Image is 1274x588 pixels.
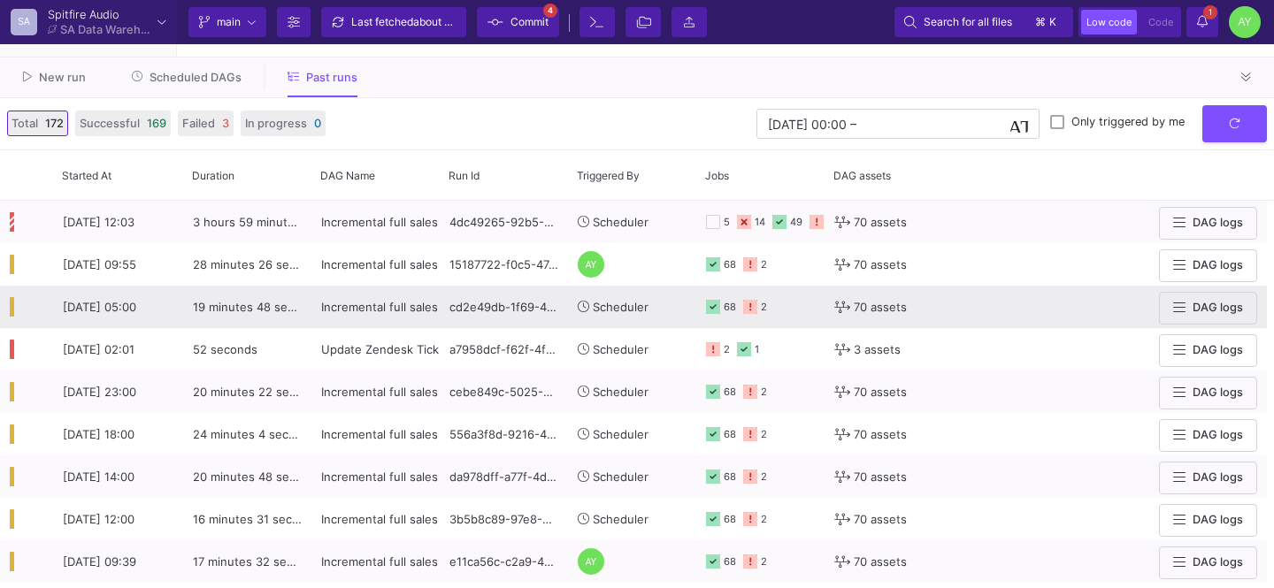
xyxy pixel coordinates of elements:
[705,169,729,182] span: Jobs
[449,169,480,182] span: Run Id
[75,111,171,136] button: Successful169
[1086,16,1132,28] span: Low code
[790,202,802,243] div: 49
[193,470,323,484] span: 20 minutes 48 seconds
[593,512,649,526] span: Scheduler
[1159,546,1257,579] button: DAG logs
[1159,334,1257,367] button: DAG logs
[477,7,559,37] button: Commit
[440,455,568,498] div: da978dff-a77f-4d5c-bce4-10f32861e00f
[193,342,257,356] span: 52 seconds
[761,499,767,540] div: 2
[761,244,767,286] div: 2
[321,257,629,271] span: Incremental full sales import Mon-Sat - CSVs REMOVED
[854,329,901,370] span: 3 assets
[577,169,640,182] span: Triggered By
[440,540,568,583] div: e11ca56c-c2a9-4e44-be36-2c3a6642a648
[724,202,730,243] div: 5
[440,328,568,370] div: a7958dcf-f62f-4f83-8533-b0ba475e9c33
[761,541,767,583] div: 2
[593,385,649,399] span: Scheduler
[860,117,976,131] input: End datetime
[1081,10,1137,34] button: Low code
[724,371,736,413] div: 68
[2,64,107,91] button: New run
[854,202,907,243] span: 70 assets
[724,329,730,370] div: 2
[222,115,229,132] span: 3
[724,414,736,455] div: 68
[593,427,649,441] span: Scheduler
[755,329,759,370] div: 1
[321,342,457,356] span: Update Zendesk Tickets
[1159,249,1257,282] button: DAG logs
[854,456,907,498] span: 70 assets
[1203,5,1217,19] span: 1
[321,385,629,399] span: Incremental full sales import Mon-Sat - CSVs REMOVED
[924,9,1012,35] span: Search for all files
[178,111,234,136] button: Failed3
[854,541,907,583] span: 70 assets
[306,71,357,84] span: Past runs
[1159,207,1257,240] button: DAG logs
[63,427,134,441] span: [DATE] 18:00
[578,251,604,278] div: AY
[7,111,68,136] button: Total172
[440,286,568,328] div: cd2e49db-1f69-4661-a49e-e4170e6e5449
[1159,504,1257,537] button: DAG logs
[62,169,111,182] span: Started At
[1030,11,1063,33] button: ⌘k
[63,215,134,229] span: [DATE] 12:03
[321,7,466,37] button: Last fetchedabout 6 hours ago
[63,470,134,484] span: [DATE] 14:00
[1159,419,1257,452] button: DAG logs
[593,342,649,356] span: Scheduler
[193,257,323,271] span: 28 minutes 26 seconds
[854,371,907,413] span: 70 assets
[60,24,150,35] div: SA Data Warehouse
[39,71,86,84] span: New run
[768,117,847,131] input: Start datetime
[1035,11,1046,33] span: ⌘
[1193,343,1243,356] span: DAG logs
[1193,258,1243,271] span: DAG logs
[1229,6,1261,38] div: AY
[761,371,767,413] div: 2
[63,385,136,399] span: [DATE] 23:00
[147,115,166,132] span: 169
[188,7,266,37] button: main
[193,215,369,229] span: 3 hours 59 minutes 59 seconds
[440,201,568,243] div: 4dc49265-92b5-46a6-af18-1b1989af07a0
[761,414,767,455] div: 2
[1159,377,1257,409] button: DAG logs
[440,498,568,540] div: 3b5b8c89-97e8-4748-af86-da081843baaf
[63,257,136,271] span: [DATE] 09:55
[440,370,568,413] div: cebe849c-5025-4f3e-ad62-a95d79ab18bb
[578,548,604,575] div: AY
[1193,301,1243,314] span: DAG logs
[850,117,856,131] span: –
[321,470,629,484] span: Incremental full sales import Mon-Sat - CSVs REMOVED
[854,244,907,286] span: 70 assets
[12,115,38,132] span: Total
[724,499,736,540] div: 68
[1148,16,1173,28] span: Code
[80,115,140,132] span: Successful
[593,470,649,484] span: Scheduler
[193,512,319,526] span: 16 minutes 31 seconds
[1159,292,1257,325] button: DAG logs
[724,541,736,583] div: 68
[1143,10,1178,34] button: Code
[351,9,457,35] div: Last fetched
[1186,7,1218,37] button: 1
[321,300,629,314] span: Incremental full sales import Mon-Sat - CSVs REMOVED
[593,215,649,229] span: Scheduler
[1224,6,1261,38] button: AY
[755,202,765,243] div: 14
[1193,428,1243,441] span: DAG logs
[854,499,907,540] span: 70 assets
[833,169,891,182] span: DAG assets
[854,286,907,328] span: 70 assets
[63,512,134,526] span: [DATE] 12:00
[724,244,736,286] div: 68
